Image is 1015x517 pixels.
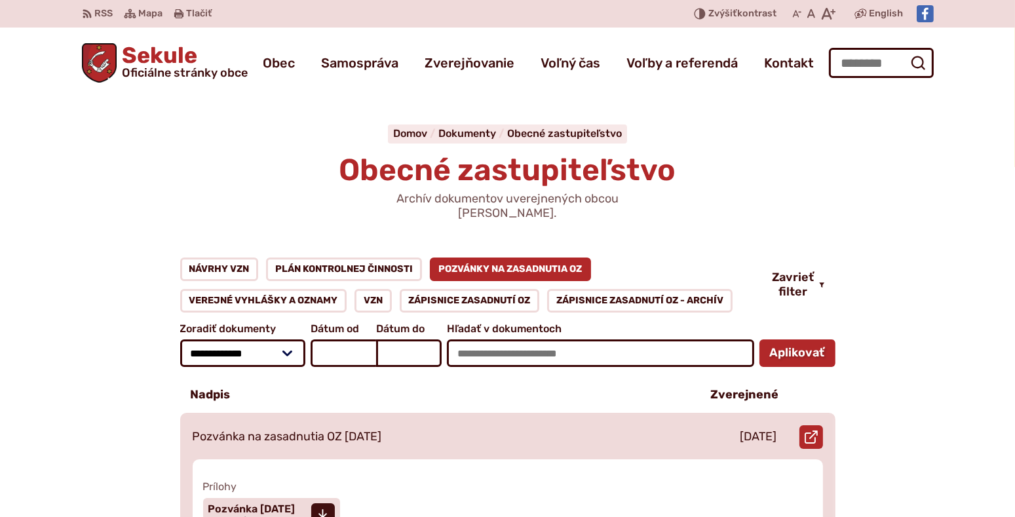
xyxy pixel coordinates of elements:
[708,9,776,20] span: kontrast
[447,339,754,367] input: Hľadať v dokumentoch
[711,388,779,402] p: Zverejnené
[772,271,814,299] span: Zavrieť filter
[626,45,738,81] a: Voľby a referendá
[438,127,496,140] span: Dokumenty
[354,289,392,313] a: VZN
[95,6,113,22] span: RSS
[122,67,248,79] span: Oficiálne stránky obce
[438,127,507,140] a: Dokumenty
[180,323,306,335] span: Zoradiť dokumenty
[870,6,904,22] span: English
[376,339,442,367] input: Dátum do
[180,258,259,281] a: Návrhy VZN
[191,388,231,402] p: Nadpis
[393,127,427,140] span: Domov
[400,289,540,313] a: Zápisnice zasadnutí OZ
[740,430,777,444] p: [DATE]
[180,339,306,367] select: Zoradiť dokumenty
[180,289,347,313] a: Verejné vyhlášky a oznamy
[351,192,665,220] p: Archív dokumentov uverejnených obcou [PERSON_NAME].
[917,5,934,22] img: Prejsť na Facebook stránku
[339,152,676,188] span: Obecné zastupiteľstvo
[376,323,442,335] span: Dátum do
[311,339,376,367] input: Dátum od
[708,8,737,19] span: Zvýšiť
[393,127,438,140] a: Domov
[867,6,906,22] a: English
[187,9,212,20] span: Tlačiť
[507,127,622,140] a: Obecné zastupiteľstvo
[759,339,835,367] button: Aplikovať
[761,271,835,299] button: Zavrieť filter
[311,323,376,335] span: Dátum od
[321,45,398,81] a: Samospráva
[425,45,514,81] a: Zverejňovanie
[266,258,422,281] a: Plán kontrolnej činnosti
[82,43,248,83] a: Logo Sekule, prejsť na domovskú stránku.
[430,258,592,281] a: Pozvánky na zasadnutia OZ
[193,430,382,444] p: Pozvánka na zasadnutia OZ [DATE]
[139,6,163,22] span: Mapa
[764,45,814,81] a: Kontakt
[82,43,117,83] img: Prejsť na domovskú stránku
[117,45,248,79] span: Sekule
[208,504,296,514] span: Pozvánka [DATE]
[203,480,813,493] span: Prílohy
[547,289,733,313] a: Zápisnice zasadnutí OZ - ARCHÍV
[263,45,295,81] a: Obec
[447,323,754,335] span: Hľadať v dokumentoch
[541,45,600,81] a: Voľný čas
